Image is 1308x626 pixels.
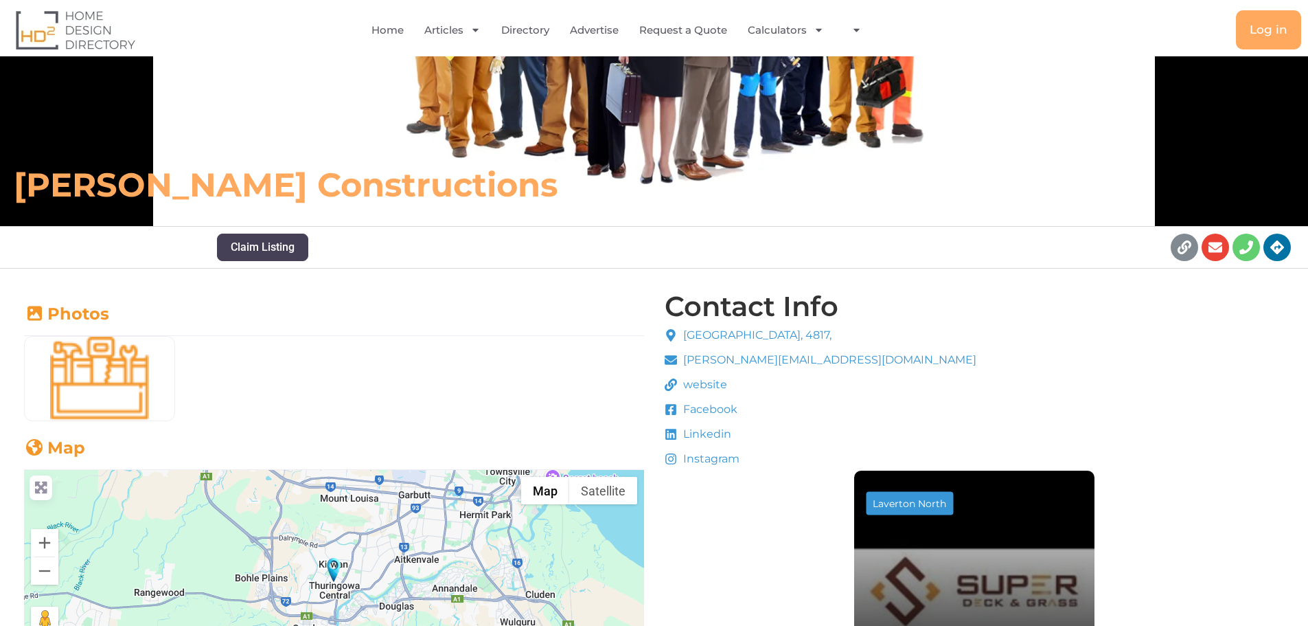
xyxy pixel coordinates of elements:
[24,438,85,458] a: Map
[680,451,739,467] span: Instagram
[1250,24,1287,36] span: Log in
[24,304,109,324] a: Photos
[665,293,838,320] h4: Contact Info
[501,14,549,46] a: Directory
[371,14,404,46] a: Home
[680,352,976,368] span: [PERSON_NAME][EMAIL_ADDRESS][DOMAIN_NAME]
[665,377,977,393] a: website
[521,477,569,504] button: Show street map
[570,14,619,46] a: Advertise
[873,498,946,508] div: Laverton North
[266,14,978,46] nav: Menu
[14,164,909,205] h6: [PERSON_NAME] Constructions
[665,352,977,368] a: [PERSON_NAME][EMAIL_ADDRESS][DOMAIN_NAME]
[1236,10,1301,49] a: Log in
[217,234,308,261] button: Claim Listing
[680,327,831,344] span: [GEOGRAPHIC_DATA], 4817,
[569,477,637,504] button: Show satellite imagery
[639,14,727,46] a: Request a Quote
[680,426,731,443] span: Linkedin
[680,401,737,418] span: Facebook
[424,14,481,46] a: Articles
[680,377,727,393] span: website
[327,558,341,582] div: Dean Powell Constructions
[748,14,824,46] a: Calculators
[31,529,58,557] button: Zoom in
[31,557,58,585] button: Zoom out
[25,337,174,421] img: Builders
